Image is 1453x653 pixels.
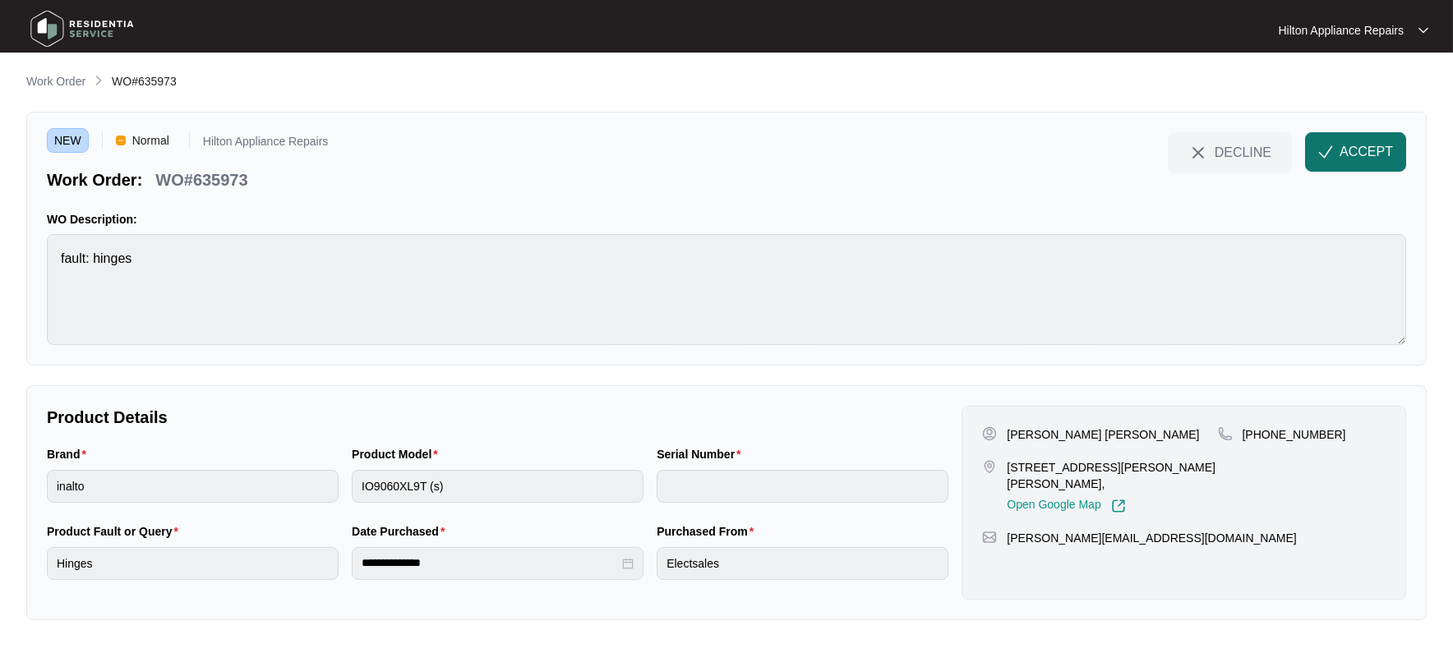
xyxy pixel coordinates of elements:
[1215,143,1271,161] span: DECLINE
[47,168,142,191] p: Work Order:
[352,446,445,462] label: Product Model
[126,128,176,153] span: Normal
[47,446,93,462] label: Brand
[352,470,643,503] input: Product Model
[982,459,997,474] img: map-pin
[47,470,339,503] input: Brand
[92,74,105,87] img: chevron-right
[203,136,329,153] p: Hilton Appliance Repairs
[116,136,126,145] img: Vercel Logo
[1305,132,1406,172] button: check-IconACCEPT
[1168,132,1292,172] button: close-IconDECLINE
[982,530,997,545] img: map-pin
[112,75,177,88] span: WO#635973
[1007,459,1217,492] p: [STREET_ADDRESS][PERSON_NAME][PERSON_NAME],
[1340,142,1393,162] span: ACCEPT
[657,547,948,580] input: Purchased From
[26,73,85,90] p: Work Order
[657,470,948,503] input: Serial Number
[1243,426,1346,443] p: [PHONE_NUMBER]
[23,73,89,91] a: Work Order
[1418,26,1428,34] img: dropdown arrow
[352,523,451,540] label: Date Purchased
[47,128,89,153] span: NEW
[657,446,747,462] label: Serial Number
[1188,143,1208,163] img: close-Icon
[1007,530,1296,546] p: [PERSON_NAME][EMAIL_ADDRESS][DOMAIN_NAME]
[1218,426,1233,441] img: map-pin
[1007,499,1125,513] a: Open Google Map
[1318,145,1333,159] img: check-Icon
[1278,22,1404,39] p: Hilton Appliance Repairs
[1007,426,1199,443] p: [PERSON_NAME] [PERSON_NAME]
[47,211,1406,228] p: WO Description:
[47,406,948,429] p: Product Details
[47,523,185,540] label: Product Fault or Query
[47,547,339,580] input: Product Fault or Query
[982,426,997,441] img: user-pin
[1111,499,1126,513] img: Link-External
[657,523,760,540] label: Purchased From
[47,234,1406,345] textarea: fault: hinges
[362,554,619,572] input: Date Purchased
[25,4,140,53] img: residentia service logo
[155,168,247,191] p: WO#635973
